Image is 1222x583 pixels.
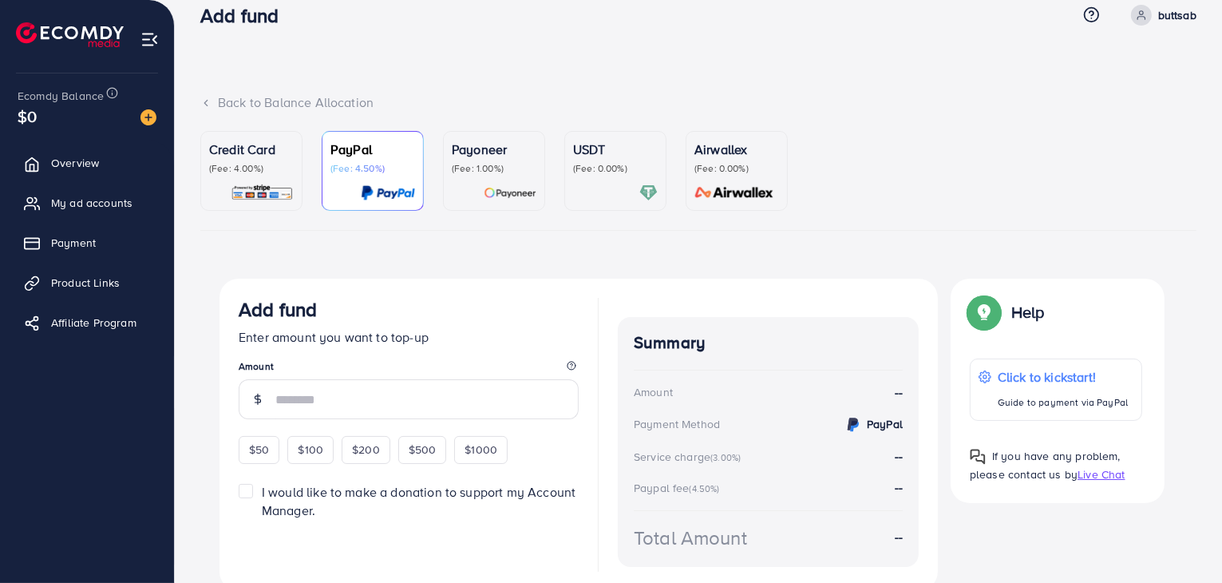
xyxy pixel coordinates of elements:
a: My ad accounts [12,187,162,219]
strong: -- [895,447,903,465]
p: Enter amount you want to top-up [239,327,579,347]
img: card [361,184,415,202]
p: PayPal [330,140,415,159]
strong: -- [895,383,903,402]
a: Product Links [12,267,162,299]
img: Popup guide [970,449,986,465]
strong: -- [895,478,903,496]
span: Live Chat [1078,466,1125,482]
div: Amount [634,384,673,400]
img: card [231,184,294,202]
div: Back to Balance Allocation [200,93,1196,112]
img: logo [16,22,124,47]
div: Paypal fee [634,480,725,496]
a: Payment [12,227,162,259]
img: card [484,184,536,202]
img: menu [140,30,159,49]
span: $50 [249,442,269,458]
span: Ecomdy Balance [18,88,104,104]
span: I would like to make a donation to support my Account Manager. [262,483,575,519]
p: Click to kickstart! [998,367,1128,387]
p: (Fee: 1.00%) [452,162,536,175]
span: Product Links [51,275,120,291]
p: buttsab [1158,6,1196,25]
p: (Fee: 4.00%) [209,162,294,175]
p: Help [1011,303,1045,322]
span: $500 [409,442,437,458]
span: My ad accounts [51,195,132,211]
a: Affiliate Program [12,307,162,339]
h3: Add fund [239,298,317,321]
span: Overview [51,155,99,171]
p: Credit Card [209,140,294,159]
div: Service charge [634,449,745,465]
span: $100 [298,442,323,458]
p: (Fee: 4.50%) [330,162,415,175]
a: Overview [12,147,162,179]
p: Payoneer [452,140,536,159]
p: USDT [573,140,658,159]
p: Airwallex [694,140,779,159]
span: $1000 [465,442,497,458]
p: (Fee: 0.00%) [573,162,658,175]
iframe: Chat [1154,511,1210,571]
small: (4.50%) [690,482,720,495]
small: (3.00%) [710,451,741,464]
span: $200 [352,442,380,458]
legend: Amount [239,359,579,379]
img: Popup guide [970,298,999,327]
span: Payment [51,235,96,251]
img: credit [844,415,863,434]
div: Payment Method [634,416,720,432]
img: card [690,184,779,202]
strong: PayPal [867,416,903,432]
span: If you have any problem, please contact us by [970,448,1121,482]
a: buttsab [1125,5,1196,26]
h4: Summary [634,333,903,353]
div: Total Amount [634,524,747,552]
span: Affiliate Program [51,315,136,331]
p: Guide to payment via PayPal [998,393,1128,412]
h3: Add fund [200,4,291,27]
span: $0 [18,105,37,128]
img: card [639,184,658,202]
p: (Fee: 0.00%) [694,162,779,175]
img: image [140,109,156,125]
strong: -- [895,528,903,546]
